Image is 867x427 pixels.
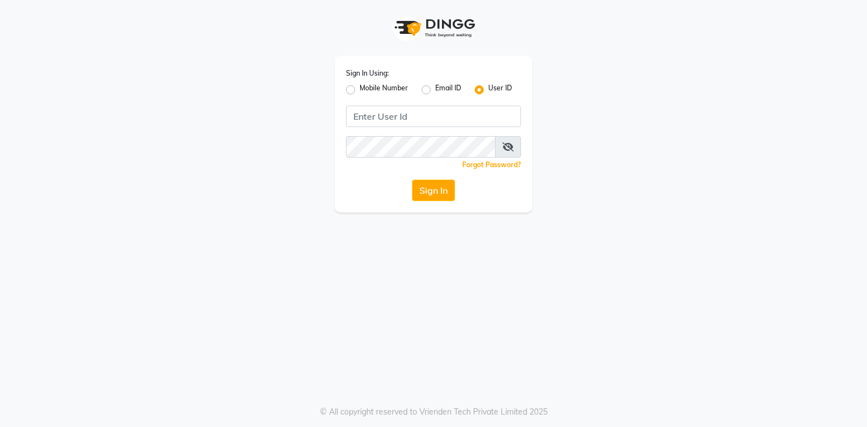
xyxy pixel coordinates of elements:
img: logo1.svg [388,11,479,45]
button: Sign In [412,180,455,201]
label: Email ID [435,83,461,97]
input: Username [346,136,496,158]
input: Username [346,106,521,127]
label: Sign In Using: [346,68,389,79]
label: Mobile Number [360,83,408,97]
label: User ID [488,83,512,97]
a: Forgot Password? [462,160,521,169]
